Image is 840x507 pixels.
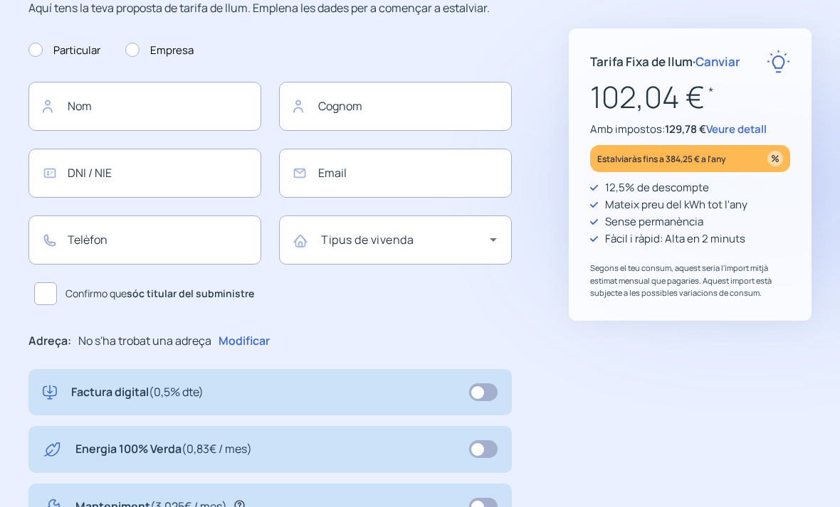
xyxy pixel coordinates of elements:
p: 102,04 € [590,73,790,121]
span: Confirmo que [65,286,254,301]
mat-label: Tipus de vivenda [321,232,414,247]
p: Mateix preu del kWh tot l'any [605,196,747,213]
span: (0,5% dte) [149,384,204,400]
img: rate-E.svg [767,50,790,73]
p: Energia 100% Verda [75,440,252,459]
p: 12,5% de descompte [605,179,709,196]
span: Canviar [695,53,740,70]
p: Sense permanència [605,213,703,230]
b: sóc titular del subministre [127,287,254,300]
span: 129,78 € [665,122,706,137]
label: Empresa [125,42,194,59]
span: Veure detall [706,122,767,137]
p: Adreça: [28,332,71,351]
p: Modificar [219,332,270,351]
p: Estalviaràs fins a 384,25 € a l'any [597,151,726,167]
p: Tarifa Fixa de llum · [590,52,740,71]
img: percentage_icon.svg [767,151,783,166]
img: energy-green.svg [43,440,61,459]
p: No s'ha trobat una adreça [78,332,211,351]
p: Segons el teu consum, aquest seria l'import mitjà estimat mensual que pagaries. Aquest import est... [590,262,790,299]
span: (0,83€ / mes) [182,441,252,457]
p: Factura digital [71,383,204,402]
label: Particular [28,42,100,59]
p: Amb impostos: [590,121,790,138]
p: Fàcil i ràpid: Alta en 2 minuts [605,230,745,247]
img: digital-invoice.svg [43,383,57,402]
